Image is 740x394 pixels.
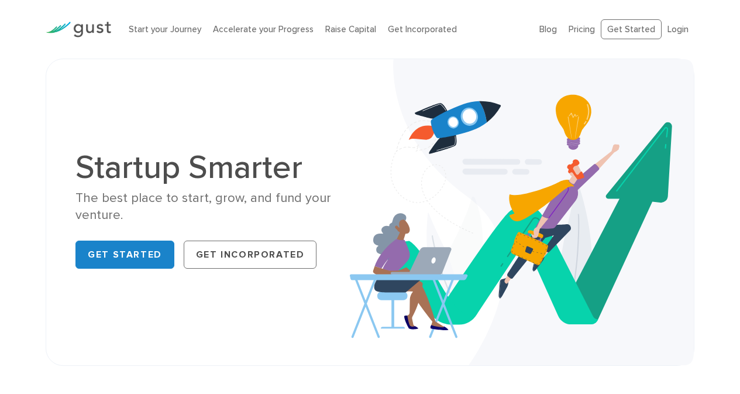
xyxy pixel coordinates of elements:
a: Get Incorporated [184,241,317,269]
a: Blog [539,24,557,35]
img: Startup Smarter Hero [350,59,694,365]
a: Get Incorporated [388,24,457,35]
a: Raise Capital [325,24,376,35]
a: Pricing [569,24,595,35]
a: Accelerate your Progress [213,24,314,35]
a: Login [667,24,689,35]
a: Start your Journey [129,24,201,35]
a: Get Started [75,241,174,269]
div: The best place to start, grow, and fund your venture. [75,190,361,224]
a: Get Started [601,19,662,40]
h1: Startup Smarter [75,151,361,184]
img: Gust Logo [46,22,111,37]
